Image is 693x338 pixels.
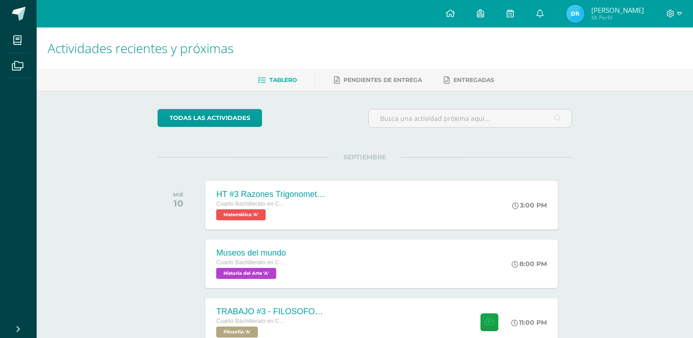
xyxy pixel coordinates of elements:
[453,76,494,83] span: Entregadas
[216,209,266,220] span: Matemática 'A'
[329,153,401,161] span: SEPTIEMBRE
[48,39,234,57] span: Actividades recientes y próximas
[216,259,285,266] span: Cuarto Bachillerato en CCLL con Orientación en Diseño Gráfico
[216,318,285,324] span: Cuarto Bachillerato en CCLL con Orientación en Diseño Gráfico
[512,260,547,268] div: 8:00 PM
[369,109,572,127] input: Busca una actividad próxima aquí...
[216,190,326,199] div: HT #3 Razones Trigonometricas
[216,248,286,258] div: Museos del mundo
[216,327,258,338] span: Filosofía 'A'
[566,5,584,23] img: cdec160f2c50c3310a63869b1866c3b4.png
[258,73,297,87] a: Tablero
[591,14,644,22] span: Mi Perfil
[158,109,262,127] a: todas las Actividades
[511,318,547,327] div: 11:00 PM
[591,5,644,15] span: [PERSON_NAME]
[216,268,276,279] span: Historia del Arte 'A'
[334,73,422,87] a: Pendientes de entrega
[269,76,297,83] span: Tablero
[173,198,184,209] div: 10
[216,201,285,207] span: Cuarto Bachillerato en CCLL con Orientación en Diseño Gráfico
[173,191,184,198] div: MIÉ
[344,76,422,83] span: Pendientes de entrega
[512,201,547,209] div: 3:00 PM
[444,73,494,87] a: Entregadas
[216,307,326,316] div: TRABAJO #3 - FILOSOFOS [DEMOGRAPHIC_DATA]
